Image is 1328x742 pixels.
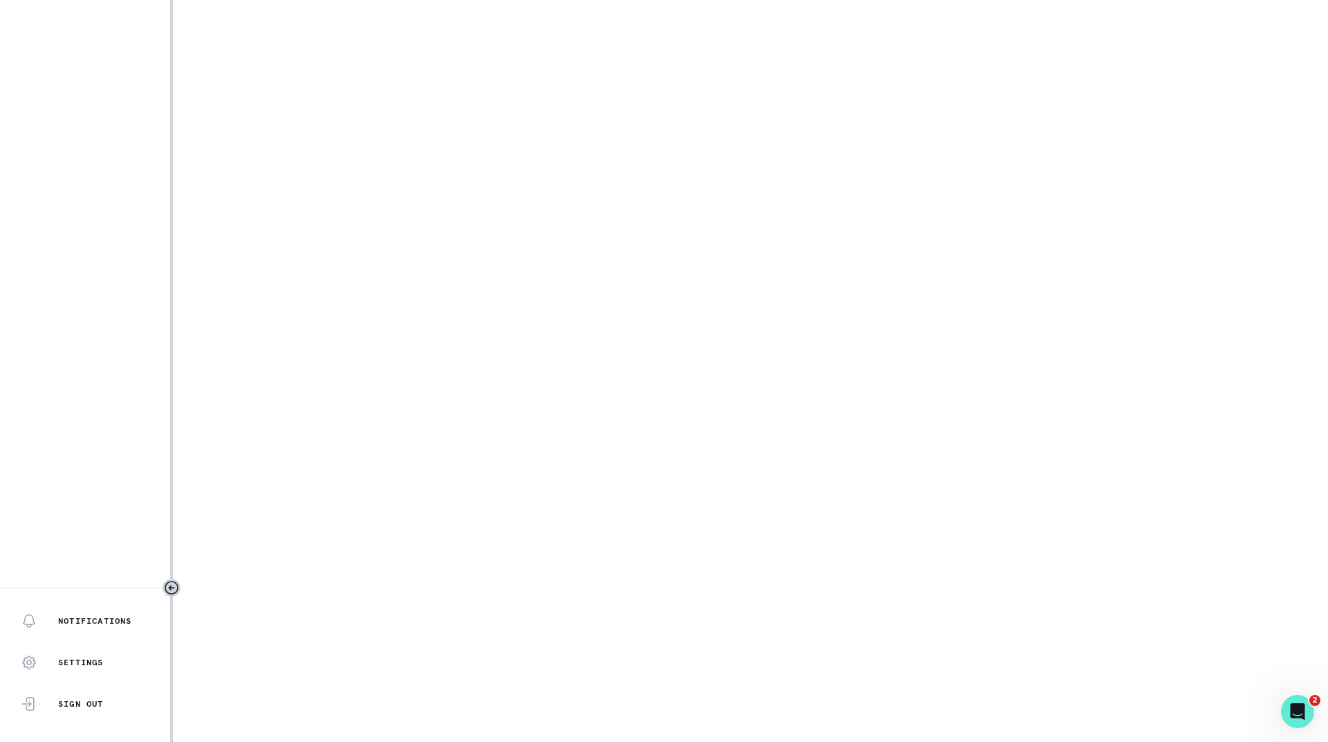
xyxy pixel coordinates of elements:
[163,579,181,597] button: Toggle sidebar
[58,698,104,709] p: Sign Out
[1281,695,1314,728] iframe: Intercom live chat
[1309,695,1320,706] span: 2
[58,615,132,627] p: Notifications
[58,657,104,668] p: Settings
